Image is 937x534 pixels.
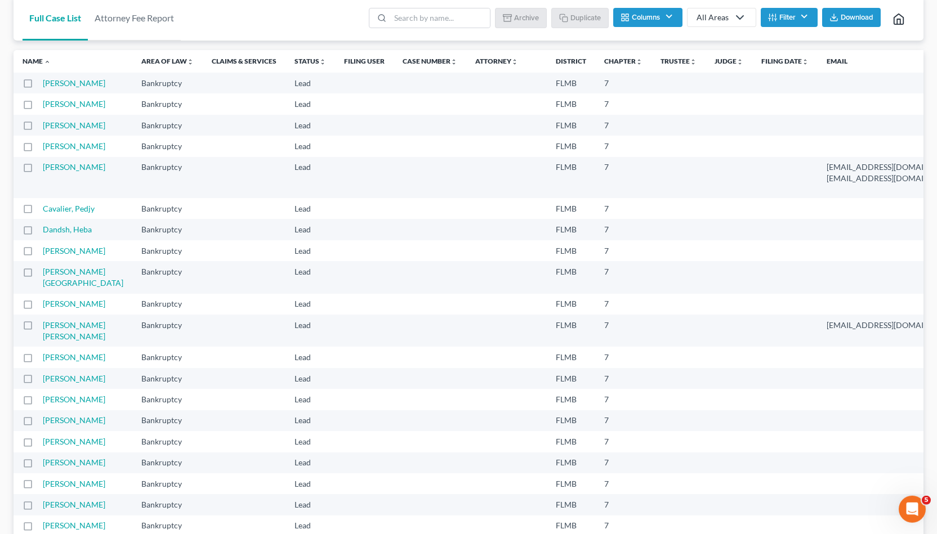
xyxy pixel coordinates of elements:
td: Lead [285,315,335,347]
a: [PERSON_NAME] [43,99,105,109]
td: Lead [285,368,335,389]
td: Bankruptcy [132,389,203,410]
td: Lead [285,294,335,315]
i: unfold_more [690,59,697,65]
td: FLMB [547,198,595,219]
iframe: Intercom live chat [899,496,926,523]
a: [PERSON_NAME] [43,352,105,362]
td: 7 [595,410,652,431]
td: FLMB [547,347,595,367]
a: [PERSON_NAME] [43,500,105,509]
td: FLMB [547,410,595,431]
td: 7 [595,389,652,410]
td: Lead [285,219,335,240]
td: Bankruptcy [132,261,203,293]
i: unfold_more [187,59,194,65]
a: [PERSON_NAME] [43,120,105,130]
td: Bankruptcy [132,198,203,219]
a: Chapterunfold_more [604,57,642,65]
td: Lead [285,452,335,473]
td: Lead [285,136,335,156]
td: Lead [285,198,335,219]
td: Bankruptcy [132,73,203,93]
a: Cavalier, Pedjy [43,204,95,213]
td: Lead [285,389,335,410]
td: Bankruptcy [132,431,203,452]
td: FLMB [547,494,595,515]
td: Lead [285,410,335,431]
td: 7 [595,219,652,240]
td: 7 [595,115,652,136]
td: 7 [595,136,652,156]
td: 7 [595,431,652,452]
span: 5 [922,496,931,505]
td: Bankruptcy [132,494,203,515]
a: Trusteeunfold_more [661,57,697,65]
td: Bankruptcy [132,115,203,136]
td: Lead [285,261,335,293]
div: All Areas [697,12,729,23]
td: 7 [595,261,652,293]
td: Bankruptcy [132,452,203,473]
a: [PERSON_NAME] [43,246,105,255]
a: [PERSON_NAME] [43,457,105,467]
td: Bankruptcy [132,368,203,389]
a: [PERSON_NAME] [43,415,105,425]
td: 7 [595,294,652,315]
span: Download [841,13,873,22]
td: FLMB [547,136,595,156]
td: Bankruptcy [132,219,203,240]
td: FLMB [547,261,595,293]
a: [PERSON_NAME] [43,141,105,151]
i: unfold_more [802,59,809,65]
td: Lead [285,157,335,198]
td: Lead [285,240,335,261]
input: Search by name... [390,8,490,28]
i: expand_less [44,59,51,65]
i: unfold_more [737,59,743,65]
td: Bankruptcy [132,473,203,494]
td: Lead [285,73,335,93]
td: 7 [595,73,652,93]
a: [PERSON_NAME][GEOGRAPHIC_DATA] [43,267,123,288]
a: Attorneyunfold_more [475,57,518,65]
a: [PERSON_NAME] [43,299,105,308]
td: 7 [595,452,652,473]
td: Bankruptcy [132,136,203,156]
td: FLMB [547,452,595,473]
a: Case Numberunfold_more [403,57,457,65]
td: FLMB [547,294,595,315]
td: Bankruptcy [132,347,203,367]
i: unfold_more [636,59,642,65]
td: Bankruptcy [132,240,203,261]
a: Statusunfold_more [295,57,326,65]
td: 7 [595,368,652,389]
a: [PERSON_NAME] [43,162,105,172]
button: Filter [761,8,818,27]
td: FLMB [547,240,595,261]
td: Bankruptcy [132,315,203,347]
td: Lead [285,115,335,136]
a: [PERSON_NAME] [43,78,105,88]
th: District [547,50,595,73]
a: Dandsh, Heba [43,225,92,234]
a: [PERSON_NAME] [43,374,105,383]
td: FLMB [547,219,595,240]
i: unfold_more [511,59,518,65]
td: Lead [285,93,335,114]
td: 7 [595,347,652,367]
a: Area of Lawunfold_more [141,57,194,65]
td: Bankruptcy [132,157,203,198]
th: Filing User [335,50,394,73]
td: 7 [595,157,652,198]
td: 7 [595,473,652,494]
i: unfold_more [319,59,326,65]
td: 7 [595,240,652,261]
a: Judgeunfold_more [715,57,743,65]
a: [PERSON_NAME] [43,394,105,404]
td: FLMB [547,115,595,136]
td: FLMB [547,315,595,347]
td: 7 [595,315,652,347]
td: FLMB [547,368,595,389]
a: Filing Dateunfold_more [761,57,809,65]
